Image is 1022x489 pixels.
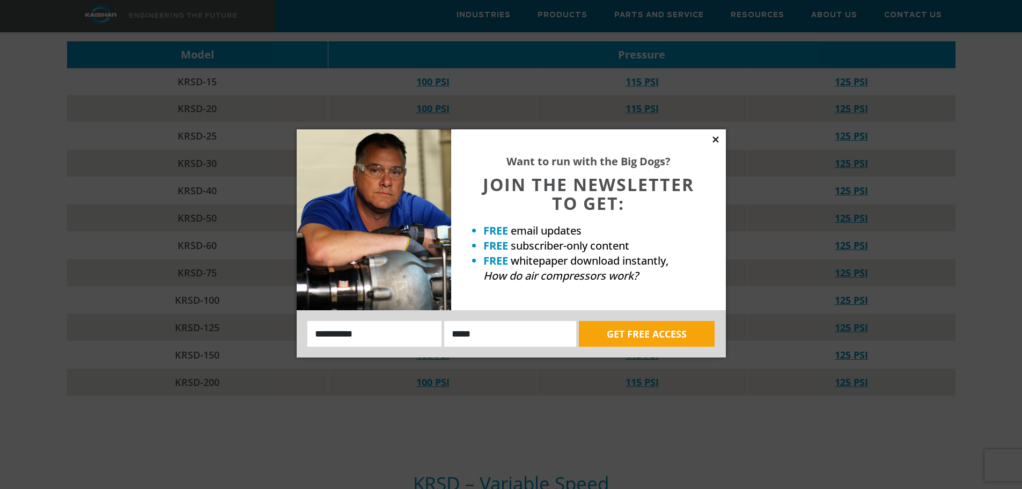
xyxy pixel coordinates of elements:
span: subscriber-only content [511,238,629,253]
strong: FREE [483,253,508,268]
input: Name: [307,321,442,347]
em: How do air compressors work? [483,268,638,283]
span: JOIN THE NEWSLETTER TO GET: [483,173,694,215]
input: Email [444,321,576,347]
strong: FREE [483,238,508,253]
strong: FREE [483,223,508,238]
span: email updates [511,223,582,238]
strong: Want to run with the Big Dogs? [506,154,671,169]
button: Close [711,135,720,144]
button: GET FREE ACCESS [579,321,715,347]
span: whitepaper download instantly, [511,253,668,268]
